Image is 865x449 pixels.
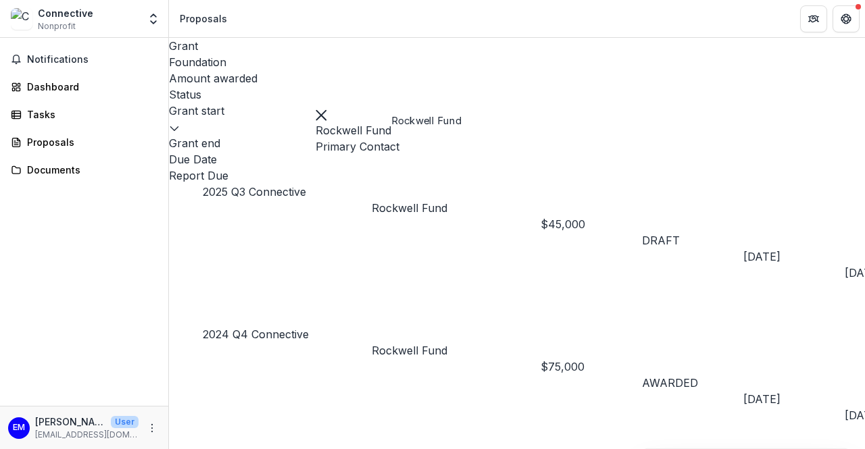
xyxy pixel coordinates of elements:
div: Status [169,86,865,103]
button: More [144,420,160,436]
div: Grant start [169,103,865,119]
img: Connective [11,8,32,30]
a: 2025 Q3 Connective [203,185,306,199]
h2: Rockwell Fund [316,122,399,138]
a: Proposals [5,131,163,153]
svg: sorted descending [169,123,180,134]
div: Grant [169,38,865,54]
p: [EMAIL_ADDRESS][DOMAIN_NAME] [35,429,139,441]
a: 2024 Q4 Connective [203,327,309,341]
div: Report Due [169,167,865,184]
div: Due Date [169,151,865,167]
p: Rockwell Fund [372,342,541,359]
a: Documents [5,159,163,181]
div: Proposals [180,11,227,26]
div: Elaine Morales [13,423,25,432]
a: Dashboard [5,76,163,98]
p: Rockwell Fund [372,200,541,216]
div: Documents [27,163,152,177]
div: Amount awarded [169,70,865,86]
p: Primary Contact [316,138,399,155]
span: Notifications [27,54,157,65]
button: Close [316,106,326,122]
div: Foundation [169,54,865,70]
div: Tasks [27,107,152,122]
span: Nonprofit [38,20,76,32]
div: Connective [38,6,93,20]
span: AWARDED [642,376,698,390]
p: [PERSON_NAME] [35,415,105,429]
button: Notifications [5,49,163,70]
div: Proposals [27,135,152,149]
button: Partners [800,5,827,32]
div: $45,000 [541,216,642,232]
div: Grant end [169,135,865,151]
p: User [111,416,139,428]
div: Grant start [169,103,865,135]
a: Tasks [5,103,163,126]
button: Open entity switcher [144,5,163,32]
div: $75,000 [541,359,642,375]
nav: breadcrumb [174,9,232,28]
span: DRAFT [642,234,680,247]
button: Get Help [833,5,860,32]
div: [DATE] [743,248,845,265]
div: Dashboard [27,80,152,94]
div: [DATE] [743,391,845,407]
